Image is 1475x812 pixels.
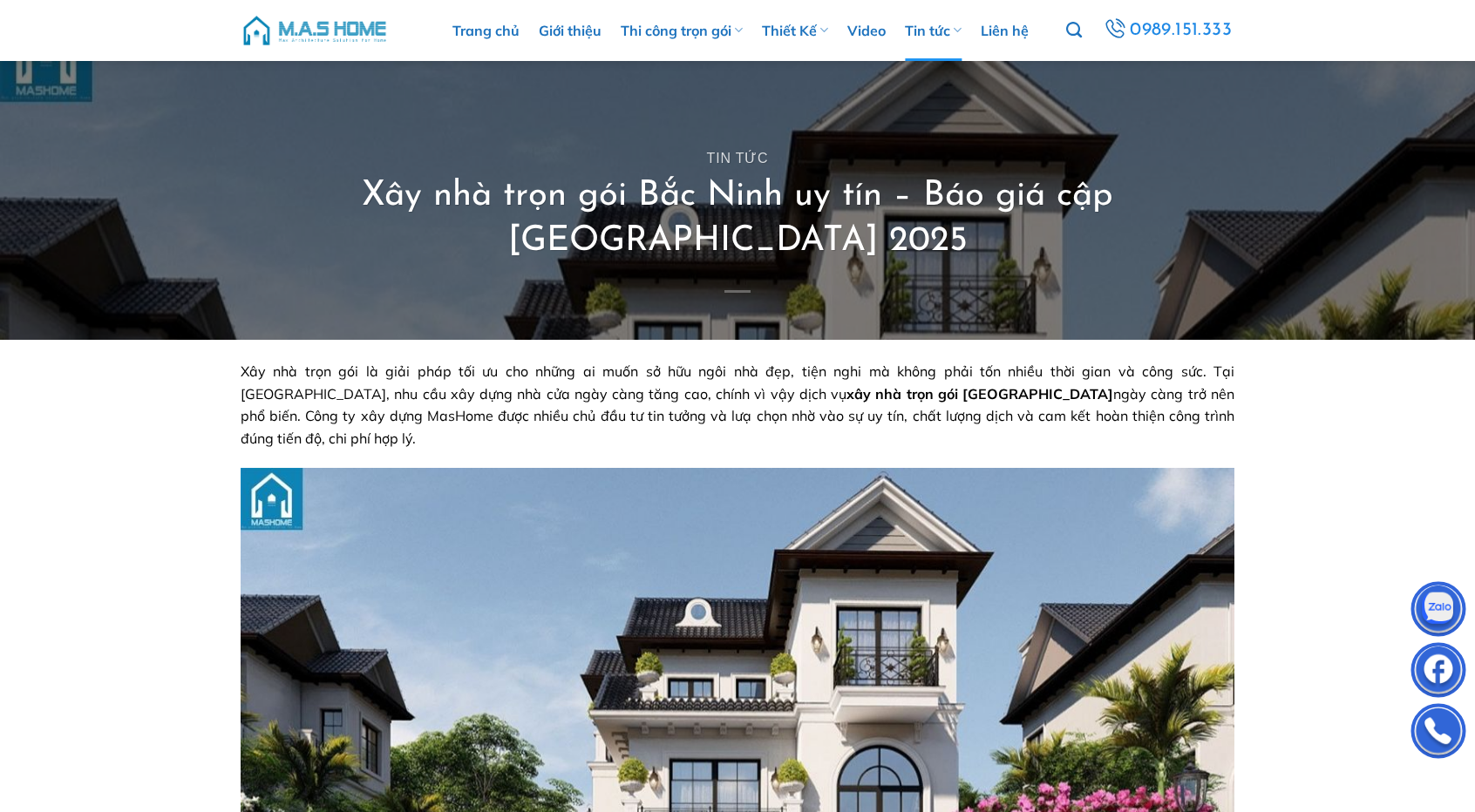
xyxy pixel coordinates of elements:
img: Zalo [1412,585,1465,638]
span: Xây nhà trọn gói là giải pháp tối ưu cho những ai muốn sở hữu ngôi nhà đẹp, tiện nghi mà không ph... [241,362,1234,447]
img: M.A.S HOME – Tổng Thầu Thiết Kế Và Xây Nhà Trọn Gói [241,4,389,57]
a: Tin tức [707,151,769,166]
img: Facebook [1412,646,1465,699]
a: 0989.151.333 [1100,15,1234,46]
strong: xây nhà trọn gói [GEOGRAPHIC_DATA] [846,385,1113,403]
a: Tìm kiếm [1066,12,1082,49]
h1: Xây nhà trọn gói Bắc Ninh uy tín – Báo giá cập [GEOGRAPHIC_DATA] 2025 [241,173,1234,264]
span: 0989.151.333 [1130,16,1233,45]
img: Phone [1412,707,1465,760]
